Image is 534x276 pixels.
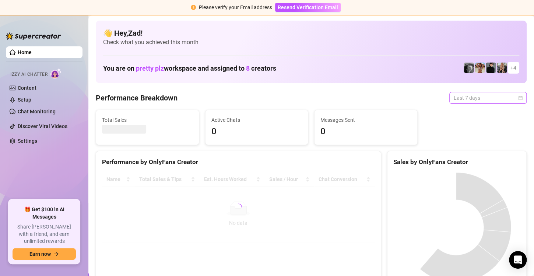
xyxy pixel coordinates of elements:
span: arrow-right [54,251,59,256]
img: Amber [464,63,474,73]
a: Content [18,85,36,91]
span: Messages Sent [320,116,411,124]
span: Total Sales [102,116,193,124]
span: 0 [320,125,411,139]
span: loading [234,203,242,211]
span: calendar [518,96,523,100]
button: Resend Verification Email [275,3,341,12]
span: 0 [211,125,302,139]
span: Resend Verification Email [278,4,338,10]
img: Violet [497,63,507,73]
div: Please verify your Email address [199,3,272,11]
span: Check what you achieved this month [103,38,519,46]
div: Sales by OnlyFans Creator [393,157,520,167]
img: AI Chatter [50,68,62,79]
span: Share [PERSON_NAME] with a friend, and earn unlimited rewards [13,223,76,245]
div: Open Intercom Messenger [509,251,527,269]
a: Settings [18,138,37,144]
span: Last 7 days [454,92,522,103]
button: Earn nowarrow-right [13,248,76,260]
span: pretty plz [136,64,164,72]
a: Setup [18,97,31,103]
h4: 👋 Hey, Zad ! [103,28,519,38]
span: 🎁 Get $100 in AI Messages [13,206,76,220]
img: Amber [475,63,485,73]
img: logo-BBDzfeDw.svg [6,32,61,40]
span: Izzy AI Chatter [10,71,48,78]
span: + 4 [510,64,516,72]
span: Earn now [29,251,51,257]
span: 8 [246,64,250,72]
span: Active Chats [211,116,302,124]
a: Home [18,49,32,55]
a: Discover Viral Videos [18,123,67,129]
img: Camille [486,63,496,73]
h4: Performance Breakdown [96,93,178,103]
a: Chat Monitoring [18,109,56,114]
div: Performance by OnlyFans Creator [102,157,375,167]
h1: You are on workspace and assigned to creators [103,64,276,72]
span: exclamation-circle [191,5,196,10]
